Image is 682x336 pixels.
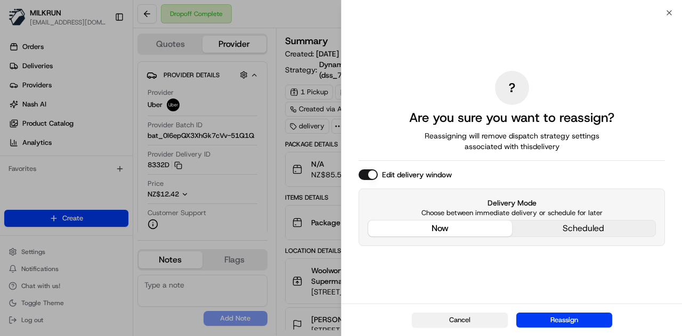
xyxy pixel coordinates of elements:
[368,198,656,208] label: Delivery Mode
[368,208,656,218] p: Choose between immediate delivery or schedule for later
[412,313,508,327] button: Cancel
[512,220,656,236] button: scheduled
[382,169,452,180] label: Edit delivery window
[410,130,614,152] span: Reassigning will remove dispatch strategy settings associated with this delivery
[495,71,529,105] div: ?
[368,220,512,236] button: now
[409,109,614,126] h2: Are you sure you want to reassign?
[516,313,612,327] button: Reassign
